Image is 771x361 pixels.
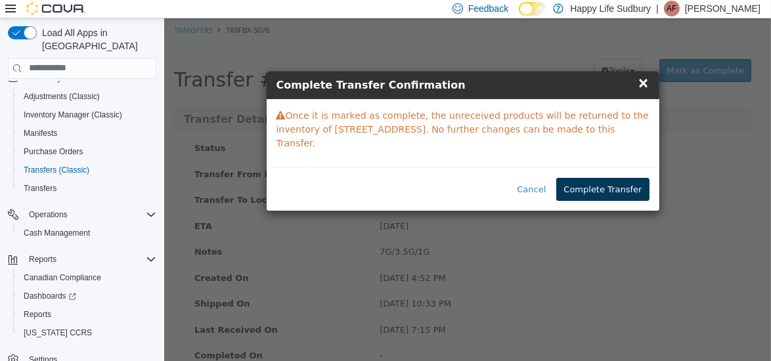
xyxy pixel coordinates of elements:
button: Operations [24,207,73,223]
span: Adjustments (Classic) [24,91,100,102]
span: Manifests [24,128,57,138]
span: Reports [18,307,156,322]
span: Transfers [18,180,156,196]
span: Washington CCRS [18,325,156,341]
a: Transfers (Classic) [18,162,95,178]
span: Purchase Orders [18,144,156,159]
span: Dashboards [18,288,156,304]
button: Manifests [13,124,162,142]
span: Feedback [468,2,508,15]
button: Operations [3,205,162,224]
a: Adjustments (Classic) [18,89,105,104]
button: Cancel [345,159,389,183]
button: Complete Transfer [392,159,485,183]
span: Cash Management [18,225,156,241]
button: Reports [13,305,162,324]
a: [US_STATE] CCRS [18,325,97,341]
span: × [474,56,485,72]
h4: Complete Transfer Confirmation [112,59,485,75]
span: Reports [29,254,56,265]
span: Transfers [24,183,56,194]
button: [US_STATE] CCRS [13,324,162,342]
p: [PERSON_NAME] [685,1,760,16]
a: Dashboards [13,287,162,305]
button: Canadian Compliance [13,268,162,287]
a: Inventory Manager (Classic) [18,107,127,123]
a: Dashboards [18,288,81,304]
span: Load All Apps in [GEOGRAPHIC_DATA] [37,26,156,53]
button: Cash Management [13,224,162,242]
button: Purchase Orders [13,142,162,161]
p: Happy Life Sudbury [570,1,651,16]
span: Reports [24,309,51,320]
button: Reports [3,250,162,268]
span: Inventory Manager (Classic) [24,110,122,120]
button: Reports [24,251,62,267]
span: AF [667,1,676,16]
a: Transfers [18,180,62,196]
span: Dashboards [24,291,76,301]
a: Reports [18,307,56,322]
button: Transfers [13,179,162,198]
input: Dark Mode [519,2,546,16]
span: Transfers (Classic) [24,165,89,175]
span: Canadian Compliance [18,270,156,286]
span: [US_STATE] CCRS [24,328,92,338]
img: Cova [26,2,85,15]
div: Amanda Filiatrault [664,1,680,16]
p: | [656,1,659,16]
span: Cash Management [24,228,90,238]
span: Operations [24,207,156,223]
button: Adjustments (Classic) [13,87,162,106]
span: Purchase Orders [24,146,83,157]
a: Purchase Orders [18,144,89,159]
span: Transfers (Classic) [18,162,156,178]
button: Inventory Manager (Classic) [13,106,162,124]
a: Manifests [18,125,62,141]
span: Operations [29,209,68,220]
span: Inventory Manager (Classic) [18,107,156,123]
a: Canadian Compliance [18,270,106,286]
button: Transfers (Classic) [13,161,162,179]
span: Once it is marked as complete, the unreceived products will be returned to the inventory of [STRE... [112,92,485,130]
span: Canadian Compliance [24,272,101,283]
span: Reports [24,251,156,267]
a: Cash Management [18,225,95,241]
span: Manifests [18,125,156,141]
span: Adjustments (Classic) [18,89,156,104]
